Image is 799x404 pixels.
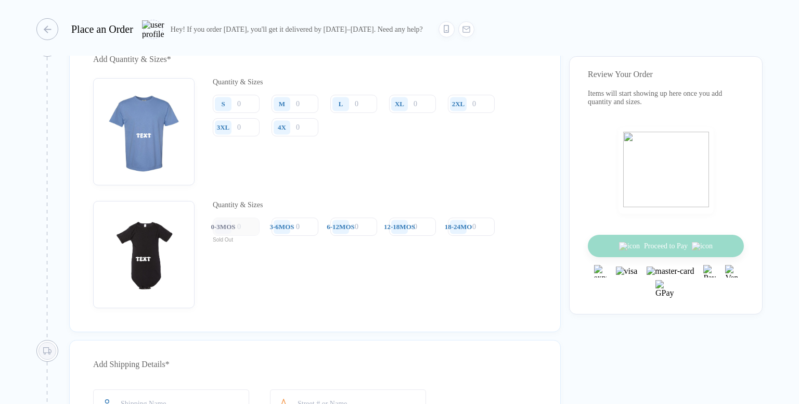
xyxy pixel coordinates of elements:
img: user profile [142,20,164,39]
div: L [339,100,343,108]
div: 3XL [217,123,230,132]
div: Hey! If you order [DATE], you'll get it delivered by [DATE]–[DATE]. Need any help? [171,25,423,34]
img: Venmo [725,265,738,277]
img: Paypal [703,265,716,277]
div: S [221,100,225,108]
div: Add Quantity & Sizes [93,51,537,68]
div: 0-3MOS [211,223,236,231]
div: Place an Order [71,23,133,35]
div: Quantity & Sizes [213,201,502,209]
div: 2XL [452,100,465,108]
img: 1759258030650oaprv_nt_front.png [98,206,189,297]
img: express [594,265,607,277]
div: XL [395,100,404,108]
img: master-card [647,267,694,276]
div: 18-24MO [445,223,472,231]
div: Items will start showing up here once you add quantity and sizes. [588,90,744,106]
div: 4X [278,123,286,132]
div: Add Shipping Details [93,356,537,373]
p: Sold Out [213,237,267,243]
div: 12-18MOS [384,223,415,231]
img: shopping_bag.png [623,132,709,207]
img: GPay [655,280,676,301]
div: M [279,100,285,108]
img: 095bfe7d-5b3f-45cd-81aa-00cb2748116c_nt_front_1758564332284.jpg [98,83,189,174]
img: visa [616,267,638,276]
div: Review Your Order [588,70,744,79]
div: 3-6MOS [270,223,294,231]
div: 6-12MOS [327,223,354,231]
div: Quantity & Sizes [213,78,537,86]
